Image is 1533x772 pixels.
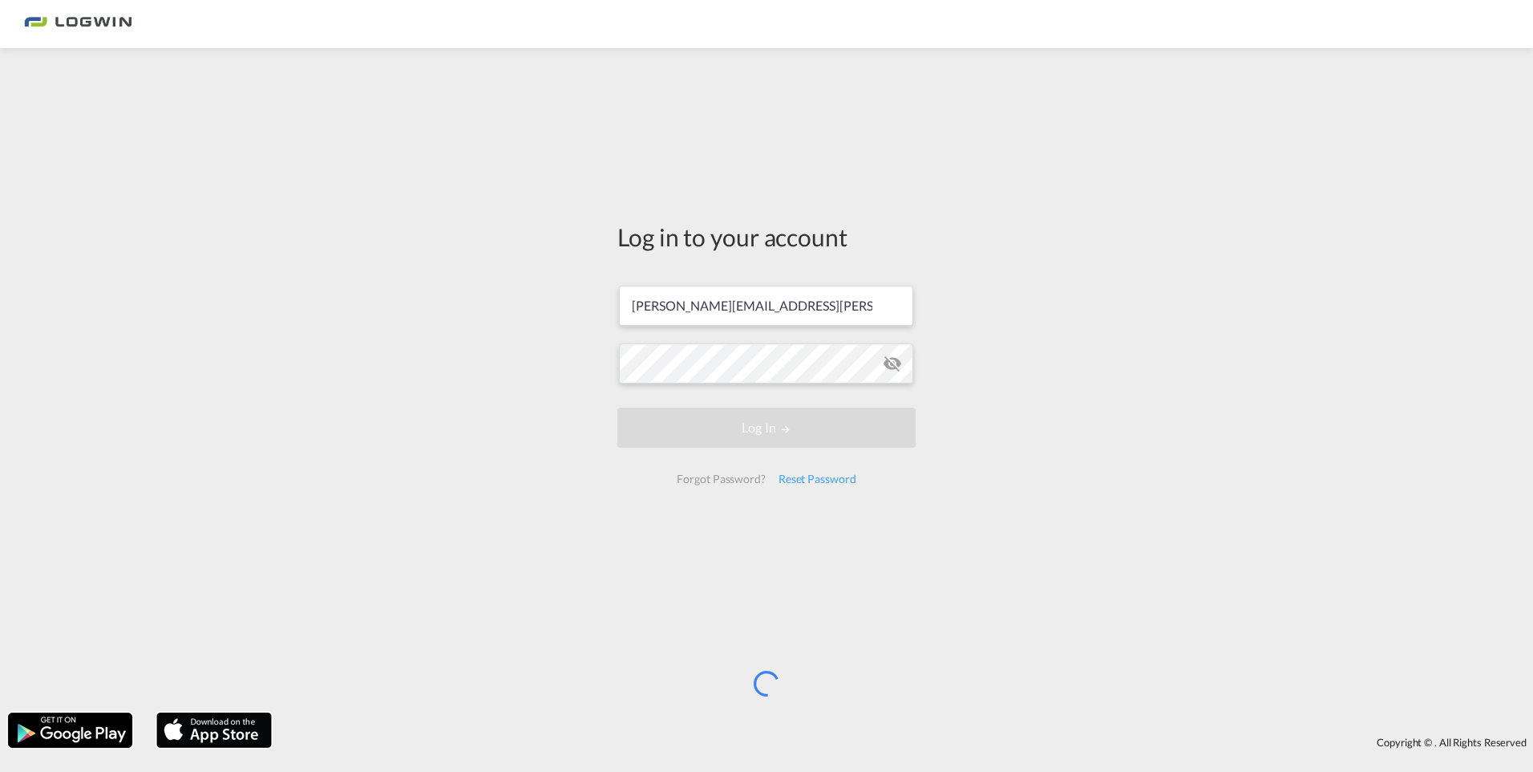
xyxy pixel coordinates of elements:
[670,465,771,494] div: Forgot Password?
[883,354,902,373] md-icon: icon-eye-off
[6,711,134,750] img: google.png
[280,729,1533,756] div: Copyright © . All Rights Reserved
[24,6,132,43] img: bc73a0e0d8c111efacd525e4c8ad7d32.png
[772,465,863,494] div: Reset Password
[155,711,273,750] img: apple.png
[619,286,913,326] input: Enter email/phone number
[617,408,916,448] button: LOGIN
[617,220,916,254] div: Log in to your account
